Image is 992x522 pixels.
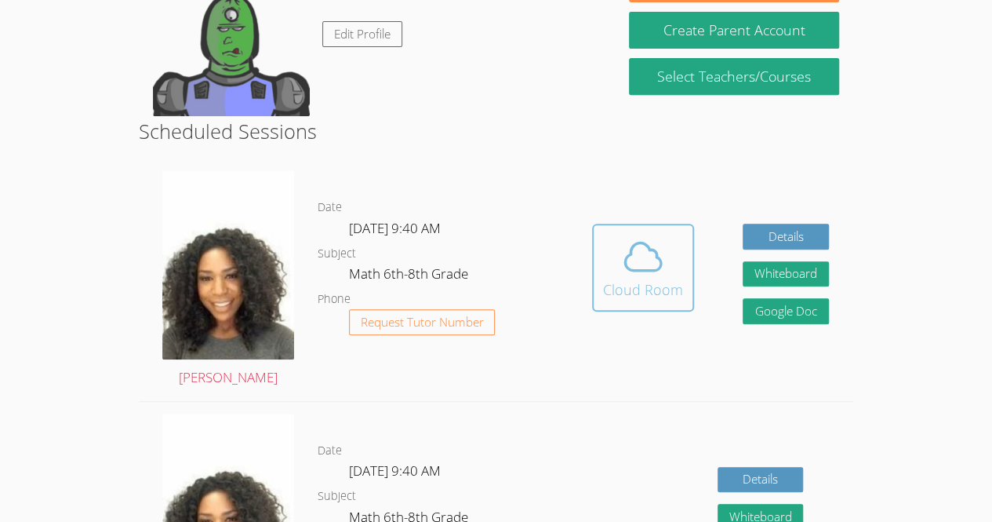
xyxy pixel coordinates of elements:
span: [DATE] 9:40 AM [349,219,441,237]
a: Details [743,224,829,250]
span: Request Tutor Number [361,316,484,328]
button: Whiteboard [743,261,829,287]
span: [DATE] 9:40 AM [349,462,441,480]
button: Cloud Room [592,224,694,312]
h2: Scheduled Sessions [139,116,853,146]
button: Request Tutor Number [349,309,496,335]
a: Details [718,467,804,493]
dt: Subject [318,244,356,264]
a: [PERSON_NAME] [162,170,294,389]
dt: Phone [318,290,351,309]
button: Create Parent Account [629,12,838,49]
div: Cloud Room [603,279,683,301]
dt: Subject [318,487,356,506]
a: Select Teachers/Courses [629,58,838,95]
dt: Date [318,441,342,461]
img: avatar.png [162,170,294,360]
dd: Math 6th-8th Grade [349,263,471,290]
a: Edit Profile [322,21,402,47]
a: Google Doc [743,298,829,324]
dt: Date [318,198,342,217]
